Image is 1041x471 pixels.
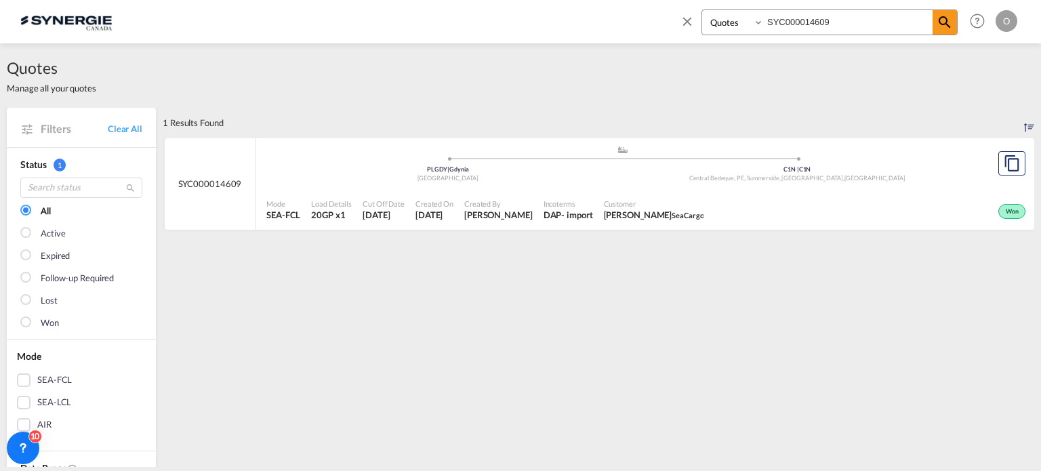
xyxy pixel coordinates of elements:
[689,174,844,182] span: Central Bedeque, PE, Summerside, [GEOGRAPHIC_DATA]
[311,199,352,209] span: Load Details
[37,373,72,387] div: SEA-FCL
[363,209,405,221] span: 8 Sep 2025
[544,199,593,209] span: Incoterms
[604,209,704,221] span: Jakub Zwara SeaCargo
[311,209,352,221] span: 20GP x 1
[20,178,142,198] input: Search status
[933,10,957,35] span: icon-magnify
[797,165,799,173] span: |
[20,158,142,171] div: Status 1
[783,165,799,173] span: C1N
[17,396,146,409] md-checkbox: SEA-LCL
[41,316,59,330] div: Won
[544,209,562,221] div: DAP
[764,10,933,34] input: Enter Quotation Number
[672,211,703,220] span: SeaCargo
[1004,155,1020,171] md-icon: assets/icons/custom/copyQuote.svg
[415,209,453,221] span: 8 Sep 2025
[843,174,844,182] span: ,
[417,174,478,182] span: [GEOGRAPHIC_DATA]
[41,205,51,218] div: All
[41,249,70,263] div: Expired
[1006,207,1022,217] span: Won
[998,204,1025,219] div: Won
[20,6,112,37] img: 1f56c880d42311ef80fc7dca854c8e59.png
[37,396,71,409] div: SEA-LCL
[604,199,704,209] span: Customer
[41,227,65,241] div: Active
[363,199,405,209] span: Cut Off Date
[966,9,989,33] span: Help
[165,138,1034,230] div: SYC000014609 assets/icons/custom/ship-fill.svgassets/icons/custom/roll-o-plane.svgOriginGdynia Po...
[561,209,592,221] div: - import
[844,174,905,182] span: [GEOGRAPHIC_DATA]
[447,165,449,173] span: |
[41,272,114,285] div: Follow-up Required
[464,209,533,221] span: Pablo Gomez Saldarriaga
[7,82,96,94] span: Manage all your quotes
[544,209,593,221] div: DAP import
[17,350,41,362] span: Mode
[54,159,66,171] span: 1
[1024,108,1034,138] div: Sort by: Created On
[464,199,533,209] span: Created By
[178,178,242,190] span: SYC000014609
[680,9,701,42] span: icon-close
[17,418,146,432] md-checkbox: AIR
[427,165,469,173] span: PLGDY Gdynia
[17,373,146,387] md-checkbox: SEA-FCL
[7,57,96,79] span: Quotes
[996,10,1017,32] div: O
[966,9,996,34] div: Help
[615,146,631,153] md-icon: assets/icons/custom/ship-fill.svg
[41,121,108,136] span: Filters
[41,294,58,308] div: Lost
[937,14,953,30] md-icon: icon-magnify
[125,183,136,193] md-icon: icon-magnify
[415,199,453,209] span: Created On
[266,209,300,221] span: SEA-FCL
[799,165,811,173] span: C1N
[680,14,695,28] md-icon: icon-close
[37,418,52,432] div: AIR
[266,199,300,209] span: Mode
[998,151,1025,176] button: Copy Quote
[163,108,224,138] div: 1 Results Found
[108,123,142,135] a: Clear All
[20,159,46,170] span: Status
